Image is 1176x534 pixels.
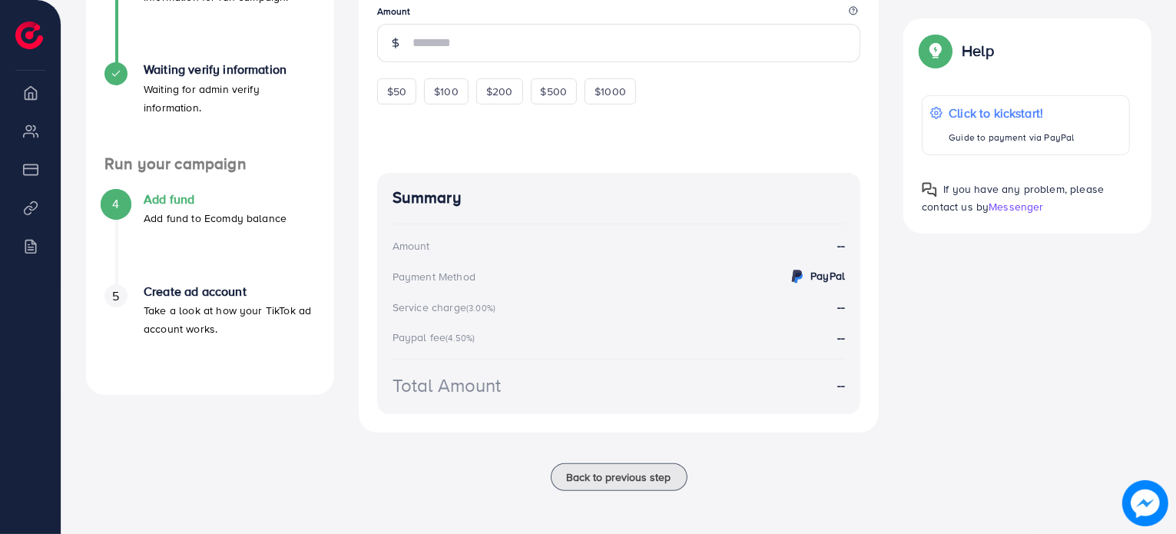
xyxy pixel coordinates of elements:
img: Popup guide [922,37,949,65]
p: Help [962,41,994,60]
strong: -- [837,237,845,254]
li: Create ad account [86,284,334,376]
div: Amount [393,238,430,254]
strong: -- [837,298,845,315]
p: Guide to payment via PayPal [949,128,1074,147]
img: logo [15,22,43,49]
button: Back to previous step [551,463,687,491]
img: Popup guide [922,182,937,197]
span: $50 [387,84,406,99]
span: 5 [112,287,119,305]
div: Total Amount [393,372,502,399]
h4: Add fund [144,192,287,207]
li: Add fund [86,192,334,284]
span: 4 [112,195,119,213]
div: Service charge [393,300,500,315]
h4: Waiting verify information [144,62,316,77]
img: image [1124,482,1166,524]
span: Back to previous step [567,469,671,485]
h4: Run your campaign [86,154,334,174]
strong: PayPal [810,268,845,284]
p: Click to kickstart! [949,104,1074,122]
strong: -- [837,376,845,394]
p: Add fund to Ecomdy balance [144,209,287,227]
span: $200 [486,84,513,99]
p: Waiting for admin verify information. [144,80,316,117]
span: If you have any problem, please contact us by [922,181,1104,214]
li: Waiting verify information [86,62,334,154]
div: Paypal fee [393,330,480,345]
span: Messenger [989,199,1043,214]
p: Take a look at how your TikTok ad account works. [144,301,316,338]
div: Payment Method [393,269,475,284]
h4: Summary [393,188,846,207]
small: (4.50%) [446,332,475,344]
span: $100 [434,84,459,99]
small: (3.00%) [466,302,495,314]
legend: Amount [377,5,861,24]
span: $500 [541,84,568,99]
img: credit [788,267,807,286]
strong: -- [837,329,845,346]
h4: Create ad account [144,284,316,299]
span: $1000 [595,84,626,99]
